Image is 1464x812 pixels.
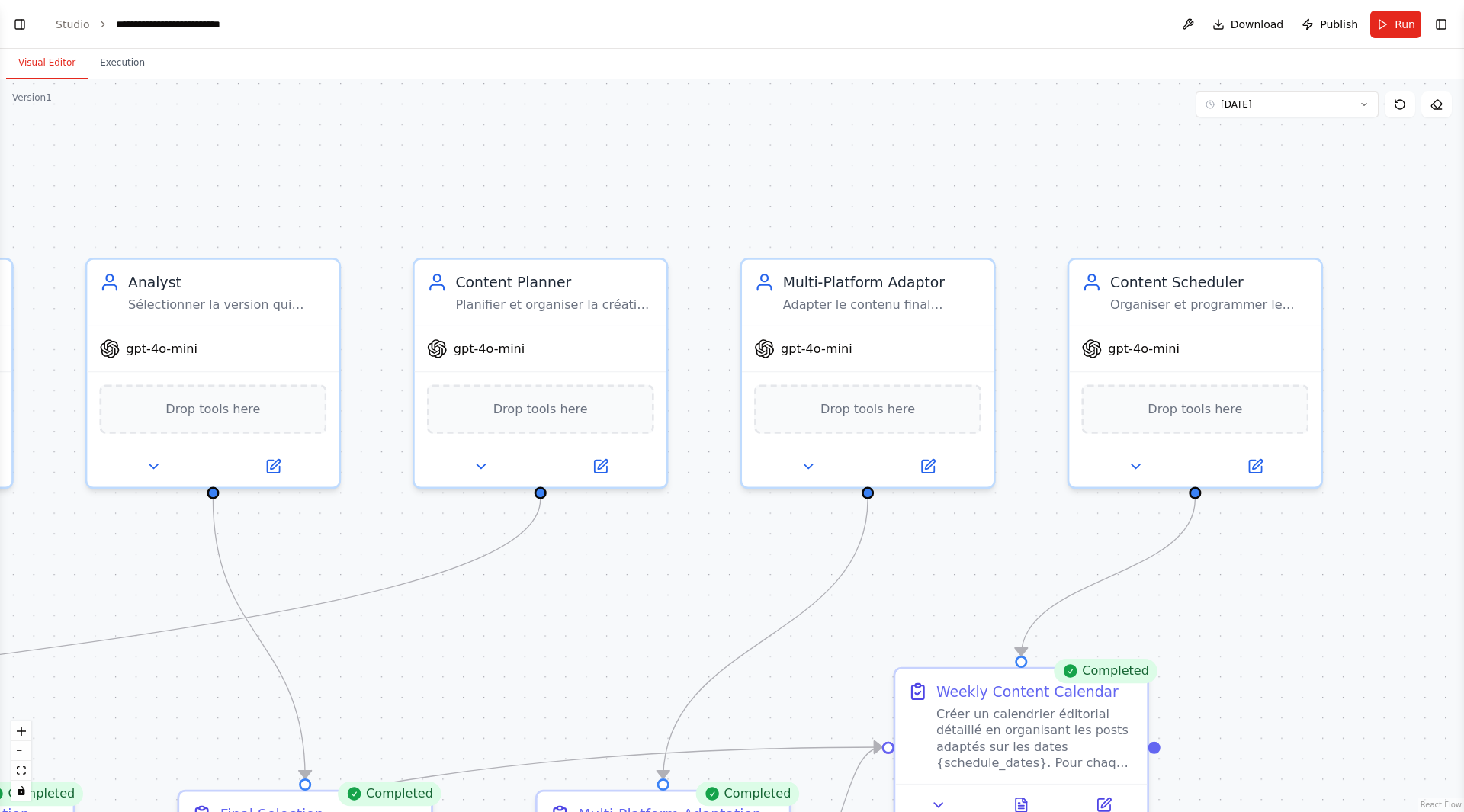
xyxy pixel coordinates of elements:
div: Weekly Content Calendar [936,681,1119,701]
button: Show right sidebar [1430,14,1452,35]
div: Content Planner [455,272,653,293]
button: Publish [1295,11,1364,38]
div: React Flow controls [11,721,31,801]
button: Visual Editor [6,47,88,79]
button: zoom out [11,741,31,761]
span: Drop tools here [1148,399,1242,419]
span: Drop tools here [165,399,260,419]
div: Planifier et organiser la création de contenu pour plusieurs plateformes {platforms} et plusieurs... [455,297,653,313]
span: Publish [1320,17,1358,32]
button: Download [1206,11,1290,38]
div: Organiser et programmer le contenu adapté pour les dates spécifiées dans {schedule_dates}, en opt... [1110,297,1308,313]
span: [DATE] [1221,98,1252,111]
button: Show left sidebar [9,14,30,35]
div: Sélectionner la version qui maximise les chances d'atteindre {post_objective} auprès de {target_a... [128,297,326,313]
g: Edge from 80fd8725-906b-4292-a5c5-32546e98ffa7 to c08c35f0-432a-45bf-b345-86134a9a702a [653,499,878,778]
span: gpt-4o-mini [454,341,525,357]
button: [DATE] [1196,91,1379,117]
span: gpt-4o-mini [781,341,852,357]
a: Studio [56,18,90,30]
a: React Flow attribution [1421,801,1462,809]
button: zoom in [11,721,31,741]
div: Completed [695,782,799,806]
span: Download [1231,17,1284,32]
div: Completed [337,782,441,806]
nav: breadcrumb [56,17,252,32]
button: fit view [11,761,31,781]
div: AnalystSélectionner la version qui maximise les chances d'atteindre {post_objective} auprès de {t... [85,258,341,489]
button: Open in side panel [1197,454,1313,479]
button: toggle interactivity [11,781,31,801]
div: Adapter le contenu final sélectionné par l'Analyst pour chaque plateforme {platforms} en respecta... [783,297,981,313]
div: Content SchedulerOrganiser et programmer le contenu adapté pour les dates spécifiées dans {schedu... [1067,258,1323,489]
g: Edge from a6a7f7fa-2c58-4097-9112-220f82010256 to c5637022-2f48-4df7-b8a0-f66ce408ce04 [1011,499,1206,656]
div: Completed [1054,659,1157,683]
button: Run [1370,11,1421,38]
button: Open in side panel [215,454,331,479]
div: Content PlannerPlanifier et organiser la création de contenu pour plusieurs plateformes {platform... [413,258,668,489]
button: Open in side panel [542,454,658,479]
button: Execution [88,47,157,79]
div: Version 1 [12,91,52,104]
button: Open in side panel [870,454,986,479]
g: Edge from 1c1d181d-6fc8-4c28-bece-573eb42b66f3 to 23f0d645-fdf8-44a2-9d48-ca234cc8bd2b [203,499,316,778]
span: Drop tools here [820,399,915,419]
span: Drop tools here [493,399,588,419]
div: Analyst [128,272,326,293]
div: Content Scheduler [1110,272,1308,293]
span: gpt-4o-mini [1108,341,1180,357]
div: Multi-Platform AdaptorAdapter le contenu final sélectionné par l'Analyst pour chaque plateforme {... [740,258,995,489]
div: Créer un calendrier éditorial détaillé en organisant les posts adaptés sur les dates {schedule_da... [936,706,1135,772]
div: Multi-Platform Adaptor [783,272,981,293]
span: gpt-4o-mini [126,341,197,357]
span: Run [1395,17,1415,32]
